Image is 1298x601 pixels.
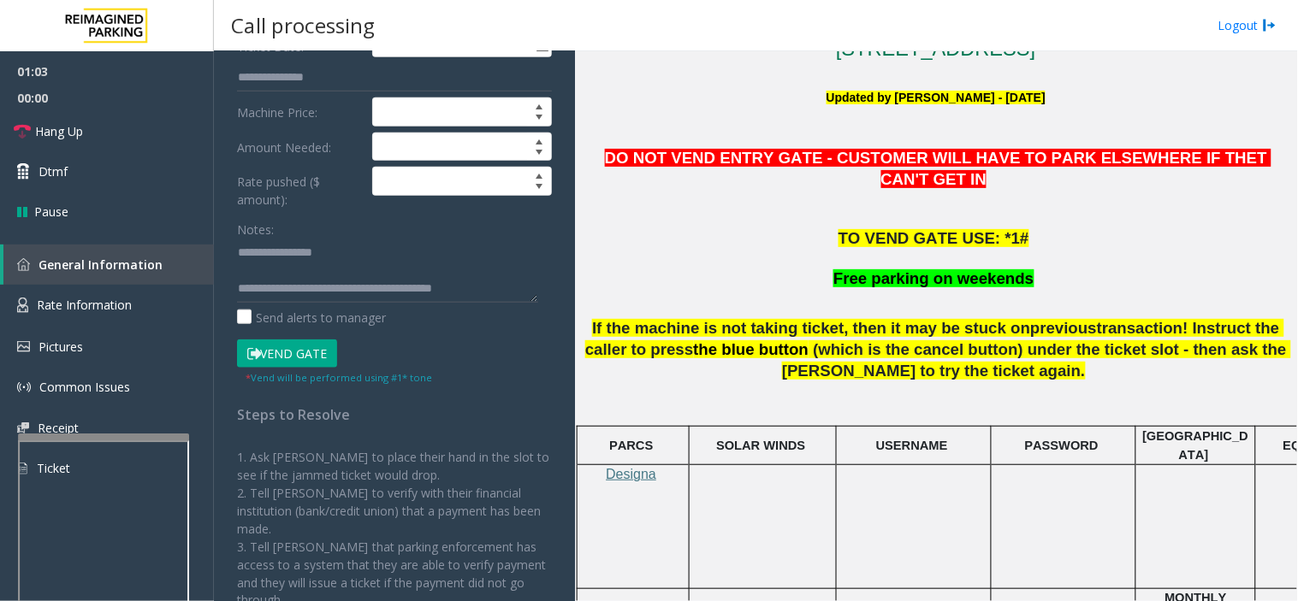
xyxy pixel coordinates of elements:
[782,340,1291,380] span: (which is the cancel button) under the ticket slot - then ask the [PERSON_NAME] to try the ticket...
[34,203,68,221] span: Pause
[246,371,432,384] small: Vend will be performed using #1* tone
[222,4,383,46] h3: Call processing
[38,420,79,436] span: Receipt
[532,32,551,56] span: Toggle popup
[17,258,30,271] img: 'icon'
[39,256,163,273] span: General Information
[833,269,1034,287] span: Free parking on weekends
[527,98,551,112] span: Increase value
[606,468,656,481] a: Designa
[1263,16,1277,34] img: logout
[876,439,948,452] span: USERNAME
[39,162,68,180] span: Dtmf
[605,149,1271,188] span: DO NOT VEND ENTRY GATE - CUSTOMER WILL HAVE TO PARK ELSEWHERE IF THET CAN'T GET IN
[585,319,1284,358] span: transaction! Instruct the caller to press
[1143,429,1249,462] span: [GEOGRAPHIC_DATA]
[233,97,368,127] label: Machine Price:
[17,461,28,476] img: 'icon'
[233,167,368,209] label: Rate pushed ($ amount):
[237,309,386,327] label: Send alerts to manager
[237,407,552,423] h4: Steps to Resolve
[592,319,1030,337] span: If the machine is not taking ticket, then it may be stuck on
[3,245,214,285] a: General Information
[35,122,83,140] span: Hang Up
[827,91,1046,104] font: Updated by [PERSON_NAME] - [DATE]
[17,341,30,352] img: 'icon'
[233,133,368,162] label: Amount Needed:
[1030,319,1097,337] span: previous
[527,112,551,126] span: Decrease value
[37,297,132,313] span: Rate Information
[527,147,551,161] span: Decrease value
[716,439,805,452] span: SOLAR WINDS
[17,380,31,394] img: 'icon'
[237,215,274,239] label: Notes:
[839,229,1029,247] span: TO VEND GATE USE: *1#
[609,439,653,452] span: PARCS
[527,168,551,181] span: Increase value
[1218,16,1277,34] a: Logout
[17,422,29,433] img: 'icon'
[527,133,551,147] span: Increase value
[39,339,83,355] span: Pictures
[17,298,28,313] img: 'icon'
[606,467,656,481] span: Designa
[237,339,337,368] button: Vend Gate
[1025,439,1099,452] span: PASSWORD
[39,379,130,395] span: Common Issues
[527,181,551,195] span: Decrease value
[694,340,809,358] span: the blue button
